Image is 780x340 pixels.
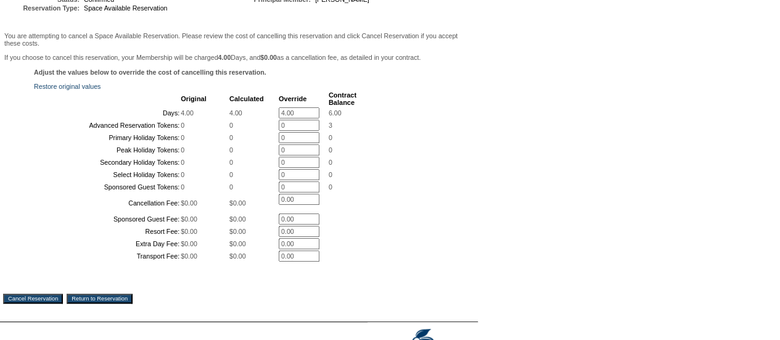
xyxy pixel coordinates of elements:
[35,226,179,237] td: Resort Fee:
[218,54,231,61] b: 4.00
[181,215,197,223] span: $0.00
[229,240,246,247] span: $0.00
[35,157,179,168] td: Secondary Holiday Tokens:
[329,146,332,154] span: 0
[6,4,80,12] td: Reservation Type:
[329,91,356,106] b: Contract Balance
[3,294,63,304] input: Cancel Reservation
[229,95,264,102] b: Calculated
[260,54,277,61] b: $0.00
[229,171,233,178] span: 0
[329,122,332,129] span: 3
[181,134,184,141] span: 0
[329,159,332,166] span: 0
[181,199,197,207] span: $0.00
[67,294,133,304] input: Return to Reservation
[181,95,207,102] b: Original
[329,183,332,191] span: 0
[35,194,179,212] td: Cancellation Fee:
[229,252,246,260] span: $0.00
[181,228,197,235] span: $0.00
[35,169,179,180] td: Select Holiday Tokens:
[84,4,167,12] span: Space Available Reservation
[181,252,197,260] span: $0.00
[34,68,266,76] b: Adjust the values below to override the cost of cancelling this reservation.
[35,107,179,118] td: Days:
[35,214,179,225] td: Sponsored Guest Fee:
[35,181,179,193] td: Sponsored Guest Tokens:
[279,95,306,102] b: Override
[35,238,179,249] td: Extra Day Fee:
[4,54,474,61] p: If you choose to cancel this reservation, your Membership will be charged Days, and as a cancella...
[229,228,246,235] span: $0.00
[35,251,179,262] td: Transport Fee:
[229,215,246,223] span: $0.00
[181,109,194,117] span: 4.00
[181,171,184,178] span: 0
[229,146,233,154] span: 0
[181,240,197,247] span: $0.00
[229,134,233,141] span: 0
[329,109,342,117] span: 6.00
[35,132,179,143] td: Primary Holiday Tokens:
[329,134,332,141] span: 0
[181,122,184,129] span: 0
[229,159,233,166] span: 0
[35,120,179,131] td: Advanced Reservation Tokens:
[229,122,233,129] span: 0
[181,183,184,191] span: 0
[229,199,246,207] span: $0.00
[181,146,184,154] span: 0
[34,83,101,90] a: Restore original values
[181,159,184,166] span: 0
[229,109,242,117] span: 4.00
[229,183,233,191] span: 0
[4,32,474,47] p: You are attempting to cancel a Space Available Reservation. Please review the cost of cancelling ...
[35,144,179,155] td: Peak Holiday Tokens:
[329,171,332,178] span: 0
